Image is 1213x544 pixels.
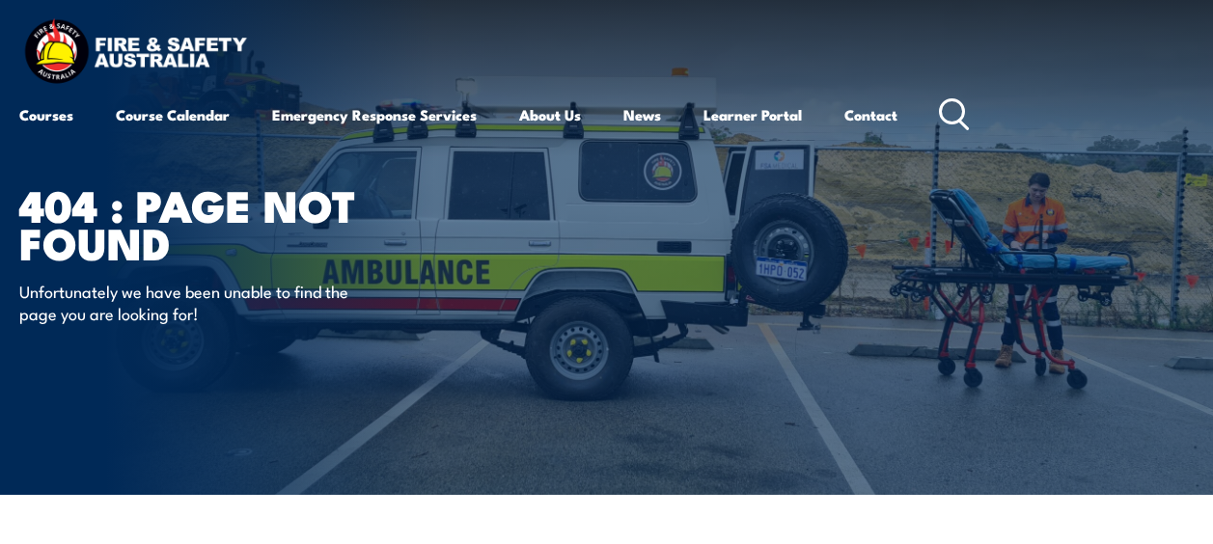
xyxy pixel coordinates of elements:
a: Contact [844,92,897,138]
a: News [623,92,661,138]
a: About Us [519,92,581,138]
a: Learner Portal [703,92,802,138]
a: Emergency Response Services [272,92,477,138]
p: Unfortunately we have been unable to find the page you are looking for! [19,280,372,325]
a: Courses [19,92,73,138]
a: Course Calendar [116,92,230,138]
h1: 404 : Page Not Found [19,185,496,260]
